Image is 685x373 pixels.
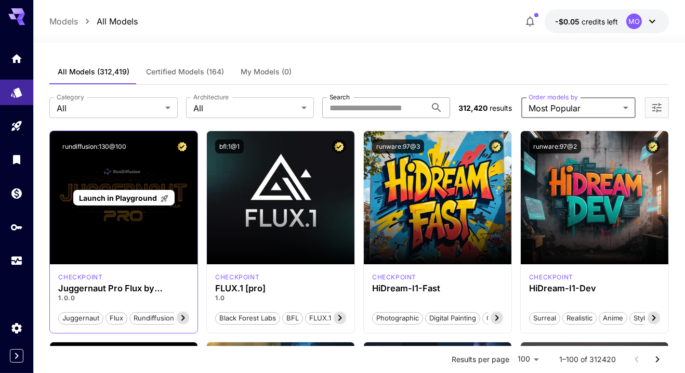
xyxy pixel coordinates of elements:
button: Anime [599,311,627,325]
button: Go to next page [647,349,668,370]
span: All Models (312,419) [58,67,129,76]
span: flux [106,313,127,324]
button: Certified Model – Vetted for best performance and includes a commercial license. [175,139,189,153]
span: Photographic [373,313,423,324]
span: Launch in Playground [79,194,157,202]
button: Digital Painting [425,311,480,325]
span: Certified Models (164) [146,67,224,76]
span: All [57,102,161,114]
div: FLUX.1 D [58,273,102,282]
button: runware:97@3 [372,139,424,153]
button: Realistic [562,311,597,325]
span: Cinematic [483,313,522,324]
span: Most Popular [529,102,619,114]
p: checkpoint [58,273,102,282]
div: MO [626,14,642,29]
button: bfl:1@1 [215,139,244,153]
a: All Models [97,15,138,28]
div: Settings [10,321,23,335]
button: rundiffusion [129,311,178,325]
button: -$0.05006MO [545,9,669,33]
p: checkpoint [529,273,573,282]
span: credits left [582,17,618,26]
label: Category [57,93,84,101]
div: fluxpro [215,273,259,282]
span: juggernaut [59,313,103,324]
div: Home [10,52,23,65]
button: Certified Model – Vetted for best performance and includes a commercial license. [646,139,660,153]
div: Library [10,153,23,166]
span: Stylized [630,313,662,324]
span: Black Forest Labs [216,313,280,324]
span: 312,420 [458,104,488,112]
div: Playground [10,120,23,133]
h3: FLUX.1 [pro] [215,284,346,293]
span: Digital Painting [426,313,480,324]
div: 100 [513,352,543,367]
p: 1–100 of 312420 [559,354,616,365]
button: Photographic [372,311,423,325]
button: BFL [282,311,303,325]
p: 1.0 [215,293,346,303]
button: runware:97@2 [529,139,581,153]
button: juggernaut [58,311,103,325]
label: Architecture [193,93,229,101]
button: Expand sidebar [10,349,23,363]
span: FLUX.1 [pro] [306,313,353,324]
div: Wallet [10,187,23,200]
button: Stylized [629,311,663,325]
button: Cinematic [482,311,522,325]
span: Anime [599,313,627,324]
button: Black Forest Labs [215,311,280,325]
button: Certified Model – Vetted for best performance and includes a commercial license. [332,139,346,153]
button: Surreal [529,311,560,325]
p: 1.0.0 [58,293,189,303]
a: Models [49,15,78,28]
h3: HiDream-I1-Fast [372,284,503,293]
label: Search [330,93,350,101]
p: Results per page [452,354,509,365]
h3: HiDream-I1-Dev [529,284,660,293]
span: -$0.05 [555,17,582,26]
div: Models [10,86,23,99]
span: results [490,104,512,112]
span: BFL [283,313,302,324]
div: -$0.05006 [555,16,618,27]
nav: breadcrumb [49,15,138,28]
div: Usage [10,254,23,267]
span: My Models (0) [241,67,292,76]
button: rundiffusion:130@100 [58,139,130,153]
span: Surreal [530,313,560,324]
span: All [193,102,297,114]
div: HiDream Fast [372,273,416,282]
button: flux [106,311,127,325]
h3: Juggernaut Pro Flux by RunDiffusion [58,284,189,293]
div: HiDream Dev [529,273,573,282]
button: Open more filters [651,101,663,114]
p: checkpoint [215,273,259,282]
p: checkpoint [372,273,416,282]
button: FLUX.1 [pro] [305,311,353,325]
button: Certified Model – Vetted for best performance and includes a commercial license. [489,139,503,153]
a: Launch in Playground [73,190,175,206]
span: rundiffusion [130,313,178,324]
label: Order models by [529,93,578,101]
div: API Keys [10,221,23,234]
span: Realistic [563,313,596,324]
